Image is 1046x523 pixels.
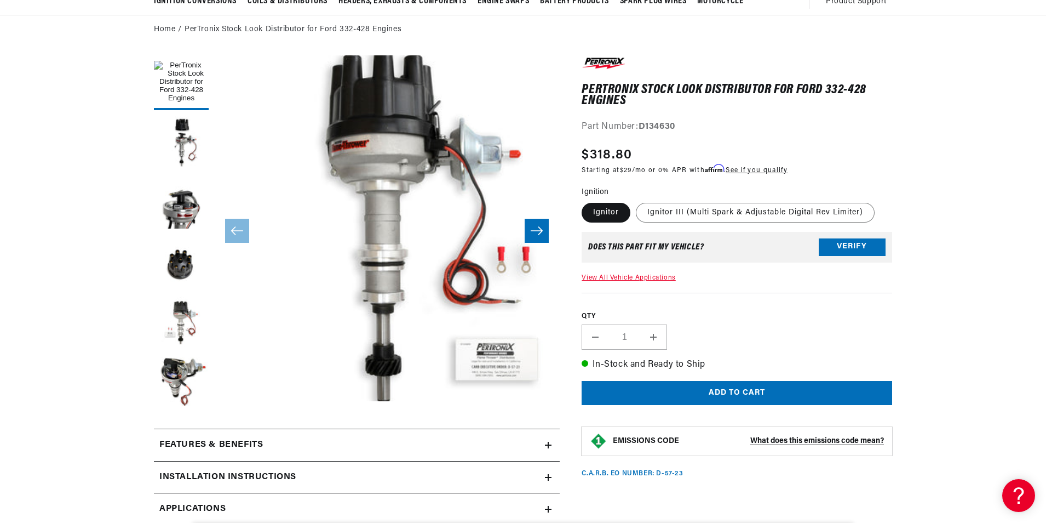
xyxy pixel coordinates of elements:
[159,438,263,452] h2: Features & Benefits
[154,176,209,231] button: Load image 3 in gallery view
[582,145,632,165] span: $318.80
[726,167,788,174] a: See if you qualify - Learn more about Affirm Financing (opens in modal)
[582,358,892,372] p: In-Stock and Ready to Ship
[613,437,679,445] strong: EMISSIONS CODE
[582,186,610,198] legend: Ignition
[154,116,209,170] button: Load image 2 in gallery view
[582,381,892,406] button: Add to cart
[613,436,884,446] button: EMISSIONS CODEWhat does this emissions code mean?
[588,243,704,252] div: Does This part fit My vehicle?
[185,24,401,36] a: PerTronix Stock Look Distributor for Ford 332-428 Engines
[620,167,632,174] span: $29
[525,219,549,243] button: Slide right
[582,165,788,175] p: Starting at /mo or 0% APR with .
[154,55,560,407] media-gallery: Gallery Viewer
[582,469,683,479] p: C.A.R.B. EO Number: D-57-23
[639,122,675,131] strong: D134630
[705,164,724,173] span: Affirm
[582,203,630,223] label: Ignitor
[154,55,209,110] button: Load image 1 in gallery view
[590,433,607,450] img: Emissions code
[582,312,892,321] label: QTY
[582,84,892,107] h1: PerTronix Stock Look Distributor for Ford 332-428 Engines
[154,357,209,412] button: Load image 6 in gallery view
[154,24,175,36] a: Home
[154,24,892,36] nav: breadcrumbs
[636,203,875,223] label: Ignitor III (Multi Spark & Adjustable Digital Rev Limiter)
[582,120,892,134] div: Part Number:
[154,462,560,493] summary: Installation instructions
[225,219,249,243] button: Slide left
[154,297,209,351] button: Load image 5 in gallery view
[750,437,884,445] strong: What does this emissions code mean?
[819,238,886,256] button: Verify
[159,470,296,485] h2: Installation instructions
[582,275,675,281] a: View All Vehicle Applications
[159,502,226,516] span: Applications
[154,236,209,291] button: Load image 4 in gallery view
[154,429,560,461] summary: Features & Benefits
